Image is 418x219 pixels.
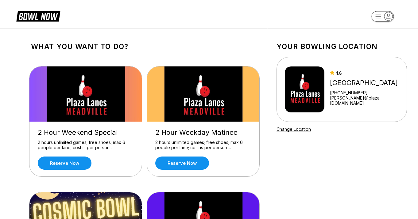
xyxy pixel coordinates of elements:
div: [PHONE_NUMBER] [330,90,404,95]
h1: Your bowling location [277,42,407,51]
div: 2 Hour Weekday Matinee [155,128,251,137]
a: Reserve now [38,157,91,170]
h1: What you want to do? [31,42,258,51]
a: [PERSON_NAME]@plaza...[DOMAIN_NAME] [330,95,404,106]
a: Reserve now [155,157,209,170]
div: [GEOGRAPHIC_DATA] [330,79,404,87]
div: 2 Hour Weekend Special [38,128,134,137]
div: 2 hours unlimited games; free shoes; max 6 people per lane; cost is per person ... [38,140,134,150]
a: Change Location [277,126,311,132]
img: 2 Hour Weekend Special [29,66,142,122]
img: Plaza Lanes Meadville [285,66,324,112]
div: 4.8 [330,70,404,76]
div: 2 hours unlimited games; free shoes; max 6 people per lane; cost is per person ... [155,140,251,150]
img: 2 Hour Weekday Matinee [147,66,260,122]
